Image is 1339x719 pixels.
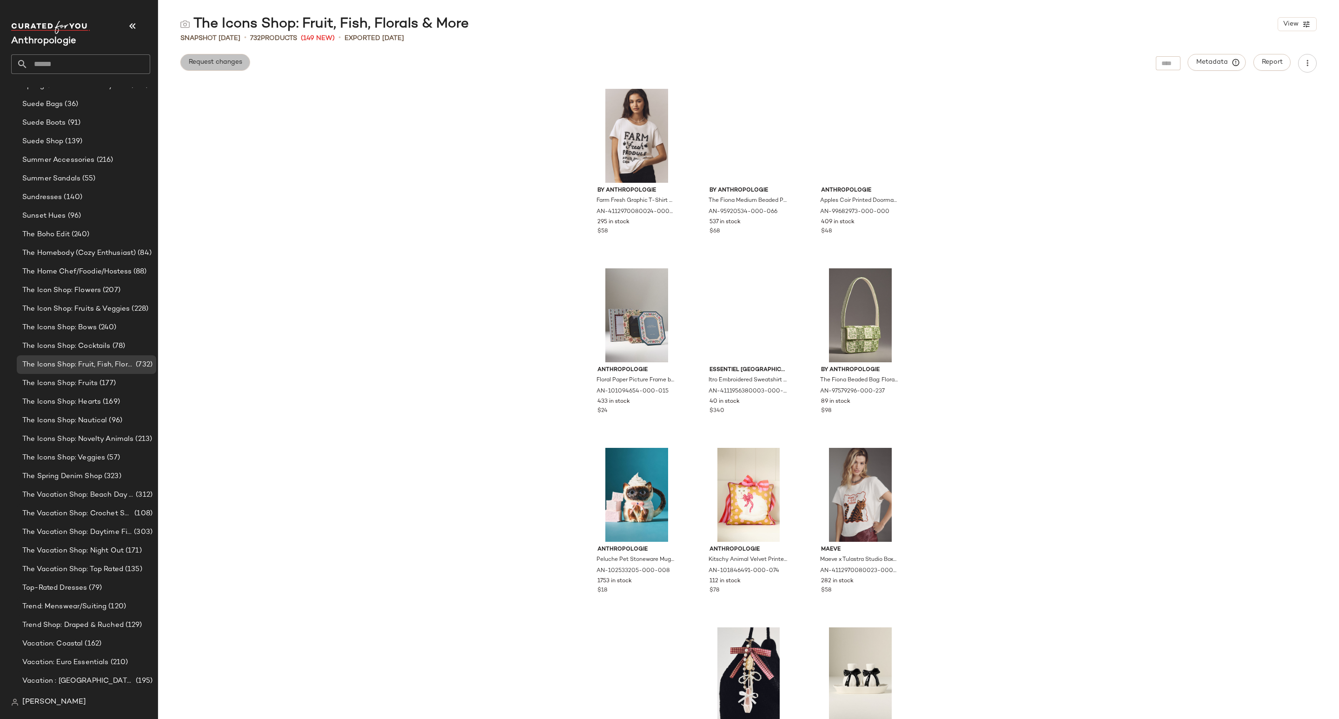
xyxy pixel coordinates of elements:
span: 732 [250,35,261,42]
span: (149 New) [301,33,335,43]
span: (240) [70,229,90,240]
span: AN-99682973-000-000 [820,208,889,216]
span: AN-101094654-000-015 [597,387,669,396]
span: The Icons Shop: Cocktails [22,341,111,352]
button: Report [1253,54,1291,71]
span: AN-95920534-000-066 [709,208,777,216]
span: The Icons Shop: Hearts [22,397,101,407]
span: Anthropologie [597,546,676,554]
span: (312) [134,490,152,500]
span: Sunset Hues [22,211,66,221]
span: (78) [111,341,126,352]
span: By Anthropologie [597,186,676,195]
img: 97579296_237_b [814,268,907,362]
span: Essentiel [GEOGRAPHIC_DATA] [709,366,788,374]
span: 89 in stock [821,398,850,406]
span: Anthropologie [597,366,676,374]
span: The Vacation Shop: Top Rated [22,564,123,575]
span: 40 in stock [709,398,740,406]
span: (240) [97,322,117,333]
span: The Icon Shop: Fruits & Veggies [22,304,130,314]
span: The Icons Shop: Novelty Animals [22,434,133,445]
span: (79) [87,583,102,593]
span: (228) [130,304,148,314]
span: Vacation: Euro Essentials [22,657,109,668]
span: The Vacation Shop: Night Out [22,546,124,556]
span: Farm Fresh Graphic T-Shirt by Anthropologie in White, Women's, Size: Large, Cotton [597,197,675,205]
span: Summer Sandals [22,173,80,184]
span: (108) [133,508,152,519]
span: 295 in stock [597,218,630,226]
span: $58 [821,586,831,595]
button: View [1278,17,1317,31]
span: Snapshot [DATE] [180,33,240,43]
span: $98 [821,407,831,415]
span: Anthropologie [709,546,788,554]
span: (323) [102,471,121,482]
span: Peluche Pet Stoneware Mug by Anthropologie in Grey [597,556,675,564]
span: The Icons Shop: Bows [22,322,97,333]
div: The Icons Shop: Fruit, Fish, Florals & More [180,15,469,33]
span: The Icons Shop: Fruits [22,378,98,389]
span: Vacation : [GEOGRAPHIC_DATA] Sunsets [22,676,134,686]
span: AN-4112970080024-000-010 [597,208,675,216]
span: $48 [821,227,832,236]
span: Apples Coir Printed Doormat by Anthropologie, Size: Standard Doormat [820,197,899,205]
span: (216) [95,155,113,166]
span: Report [1261,59,1283,66]
span: 537 in stock [709,218,741,226]
span: Suede Boots [22,118,66,128]
span: $58 [597,227,608,236]
span: AN-97579296-000-237 [820,387,885,396]
span: 1753 in stock [597,577,632,586]
span: Current Company Name [11,36,76,46]
span: Request changes [188,59,242,66]
span: (169) [101,397,120,407]
span: The Icons Shop: Fruit, Fish, Florals & More [22,359,134,370]
span: AN-101846491-000-074 [709,567,779,575]
img: 101094654_015_b10 [590,268,683,362]
span: (57) [105,453,120,463]
span: (120) [106,601,126,612]
span: (84) [136,248,152,259]
span: [PERSON_NAME] [22,697,86,708]
span: (732) [134,359,152,370]
span: The Fiona Beaded Bag: Floral Edition by Anthropologie in Green, Women's, Polyester/Cotton/Acrylic [820,376,899,385]
span: 433 in stock [597,398,630,406]
span: $18 [597,586,607,595]
span: The Spring Denim Shop [22,471,102,482]
span: Trend: Menswear/Suiting [22,601,106,612]
span: By Anthropologie [821,366,900,374]
span: (139) [63,136,82,147]
span: (55) [80,173,96,184]
span: The Icons Shop: Veggies [22,453,105,463]
span: 282 in stock [821,577,854,586]
img: cfy_white_logo.C9jOOHJF.svg [11,21,90,34]
span: (140) [62,192,82,203]
span: View [1283,20,1299,28]
p: Exported [DATE] [345,33,404,43]
span: The Fiona Medium Beaded Pouch by Anthropologie in Pink, Women's, Cotton/Glass [709,197,787,205]
span: AN-4112970080023-000-027 [820,567,899,575]
span: (36) [63,99,78,110]
span: The Vacation Shop: Beach Day Fits [22,490,134,500]
span: Summer Accessories [22,155,95,166]
span: (213) [133,434,152,445]
span: (162) [83,639,101,649]
span: (210) [109,657,128,668]
span: Trend Shop: Draped & Ruched [22,620,124,631]
span: Maeve [821,546,900,554]
span: (195) [134,676,152,686]
span: The Vacation Shop: Daytime Fits [22,527,132,538]
span: The Homebody (Cozy Enthusiast) [22,248,136,259]
span: The Icons Shop: Nautical [22,415,107,426]
span: The Icon Shop: Flowers [22,285,101,296]
button: Request changes [180,54,250,71]
span: The Home Chef/Foodie/Hostess [22,266,132,277]
span: (91) [66,118,81,128]
span: (303) [132,527,152,538]
span: $68 [709,227,720,236]
span: Itro Embroidered Sweatshirt by Essentiel Antwerp in Grey, Women's, Size: XS, Cotton at Anthropologie [709,376,787,385]
button: Metadata [1188,54,1246,71]
span: (129) [124,620,142,631]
